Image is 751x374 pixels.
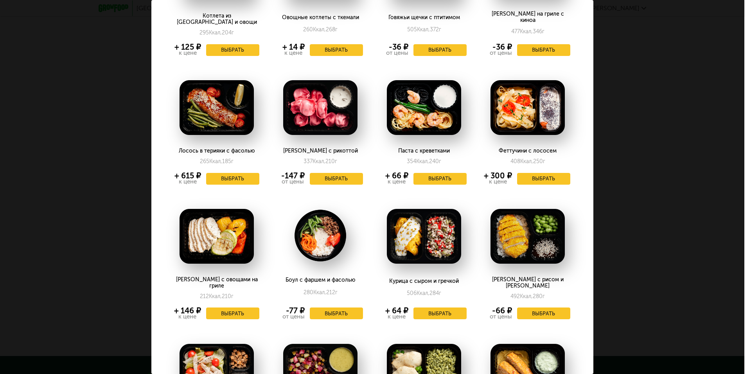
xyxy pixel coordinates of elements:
[484,179,512,185] div: к цене
[310,173,363,185] button: Выбрать
[282,307,305,314] div: -77 ₽
[417,26,430,33] span: Ккал,
[417,290,429,297] span: Ккал,
[385,173,408,179] div: + 66 ₽
[206,307,259,319] button: Выбрать
[209,158,222,165] span: Ккал,
[209,293,222,300] span: Ккал,
[439,158,441,165] span: г
[385,307,408,314] div: + 64 ₽
[200,293,234,300] div: 212 210
[180,209,254,264] img: big_u4gUFyGI04g4Uk5Q.png
[174,13,259,25] div: Котлета из [GEOGRAPHIC_DATA] и овощи
[231,158,234,165] span: г
[407,158,441,165] div: 354 240
[413,173,467,185] button: Выбрать
[385,179,408,185] div: к цене
[335,158,337,165] span: г
[407,290,441,298] div: 506 284
[335,289,338,296] span: г
[310,307,363,319] button: Выбрать
[542,28,544,35] span: г
[490,307,512,314] div: -66 ₽
[387,209,461,264] img: big_Xr6ZhdvKR9dr3erW.png
[232,29,234,36] span: г
[510,158,545,165] div: 408 250
[520,293,533,300] span: Ккал,
[520,28,533,35] span: Ккал,
[283,80,358,135] img: big_tsROXB5P9kwqKV4s.png
[282,50,305,56] div: к цене
[174,148,259,154] div: Лосось в терияки с фасолью
[209,29,222,36] span: Ккал,
[511,28,544,36] div: 477 346
[231,293,234,300] span: г
[490,314,512,320] div: от цены
[278,277,363,285] div: Боул с фаршем и фасолью
[278,148,363,154] div: [PERSON_NAME] с рикоттой
[206,44,259,56] button: Выбрать
[485,11,570,24] div: [PERSON_NAME] на гриле с киноа
[520,158,533,165] span: Ккал,
[407,26,441,34] div: 505 372
[174,44,201,50] div: + 125 ₽
[517,307,570,319] button: Выбрать
[413,44,467,56] button: Выбрать
[543,158,545,165] span: г
[174,50,201,56] div: к цене
[174,307,201,314] div: + 146 ₽
[490,80,565,135] img: big_zfTIOZEUAEpp1bIA.png
[304,158,337,165] div: 337 210
[282,314,305,320] div: от цены
[490,44,512,50] div: -36 ₽
[200,158,234,165] div: 265 185
[313,26,326,33] span: Ккал,
[385,314,408,320] div: к цене
[174,179,201,185] div: к цене
[517,44,570,56] button: Выбрать
[386,50,408,56] div: от цены
[416,158,429,165] span: Ккал,
[282,44,305,50] div: + 14 ₽
[381,14,466,22] div: Говяжьи щечки с птитимом
[490,50,512,56] div: от цены
[517,173,570,185] button: Выбрать
[283,209,358,262] img: big_ueQonb3lTD7Pz32Q.png
[313,289,326,296] span: Ккал,
[439,26,441,33] span: г
[303,26,338,34] div: 260 268
[199,29,234,36] div: 295 204
[386,44,408,50] div: -36 ₽
[174,314,201,320] div: к цене
[439,290,441,297] span: г
[278,14,363,22] div: Овощные котлеты с ткемали
[381,278,466,286] div: Курица с сыром и гречкой
[206,173,259,185] button: Выбрать
[174,277,259,289] div: [PERSON_NAME] с овощами на гриле
[413,307,467,319] button: Выбрать
[310,44,363,56] button: Выбрать
[543,293,545,300] span: г
[381,148,466,154] div: Паста с креветками
[485,277,570,289] div: [PERSON_NAME] с рисом и [PERSON_NAME]
[281,179,305,185] div: от цены
[484,173,512,179] div: + 300 ₽
[174,173,201,179] div: + 615 ₽
[335,26,338,33] span: г
[510,293,545,300] div: 492 280
[180,80,254,135] img: big_PWyqym2mdqCAeLXC.png
[313,158,325,165] span: Ккал,
[281,173,305,179] div: -147 ₽
[387,80,461,135] img: big_A3yx2kA4FlQHMINr.png
[485,148,570,154] div: Феттучини с лососем
[304,289,338,298] div: 280 212
[490,209,565,264] img: big_2fX2LWCYjyJ3431o.png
